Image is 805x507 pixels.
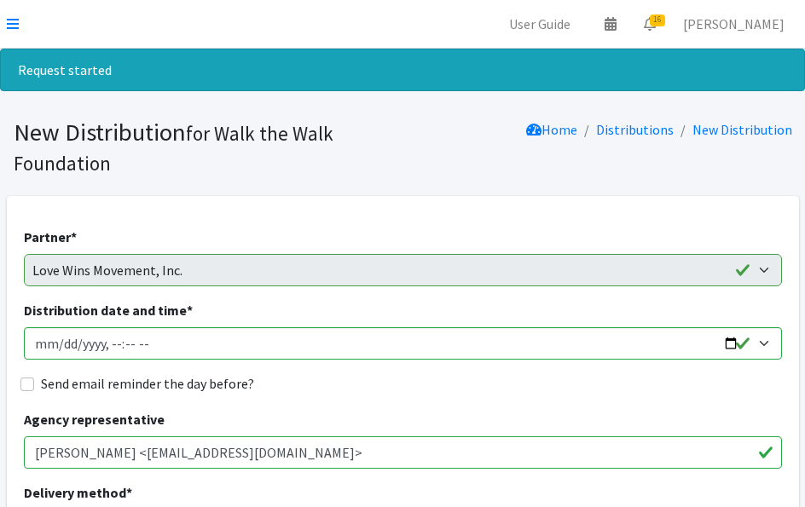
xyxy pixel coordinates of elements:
abbr: required [187,302,193,319]
abbr: required [71,228,77,245]
a: User Guide [495,7,584,41]
a: New Distribution [692,121,792,138]
span: 16 [650,14,665,26]
abbr: required [126,484,132,501]
a: Home [526,121,577,138]
small: for Walk the Walk Foundation [14,121,333,176]
h1: New Distribution [14,118,397,176]
a: 16 [630,7,669,41]
a: Distributions [596,121,674,138]
a: [PERSON_NAME] [669,7,798,41]
label: Distribution date and time [24,300,193,320]
label: Send email reminder the day before? [41,373,254,394]
label: Agency representative [24,409,165,429]
label: Partner [24,227,77,247]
